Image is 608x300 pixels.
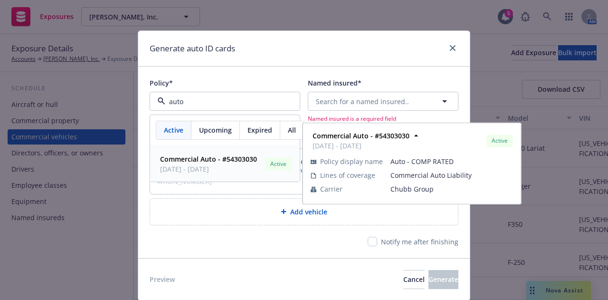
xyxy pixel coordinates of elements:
p: Notify me after finishing [381,237,458,247]
span: Policy display name [320,156,383,166]
span: Carrier [320,184,342,194]
span: Chubb Group [390,184,513,194]
a: close [447,42,458,54]
span: Named insured* [308,78,361,87]
strong: Commercial Auto - #54303030 [313,131,409,140]
button: Cancel [403,270,425,289]
strong: Commercial Auto - #54303030 [160,155,257,164]
span: Add vehicle [290,207,327,217]
span: Commercial Auto Liability [390,170,513,180]
span: Expired [247,125,272,135]
span: Active [164,125,183,135]
span: Named insured is a required field [308,115,458,123]
h1: Generate auto ID cards [150,42,235,55]
input: Filter by keyword [165,97,281,106]
span: Generate [428,275,458,284]
span: All [288,125,296,135]
span: Upcoming [199,125,232,135]
span: [DATE] - [DATE] [313,141,409,151]
span: Active [269,160,288,168]
span: [DATE] - [DATE] [160,164,257,174]
span: Auto - COMP RATED [390,156,513,166]
span: Policy* [150,78,173,87]
span: Search for a named insured.. [316,97,409,106]
button: Search for a named insured.. [308,92,458,111]
span: Active [490,136,509,145]
div: Add vehicle [150,198,458,225]
button: Generate [428,270,458,289]
span: Cancel [403,275,425,284]
span: Lines of coverage [320,170,375,180]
